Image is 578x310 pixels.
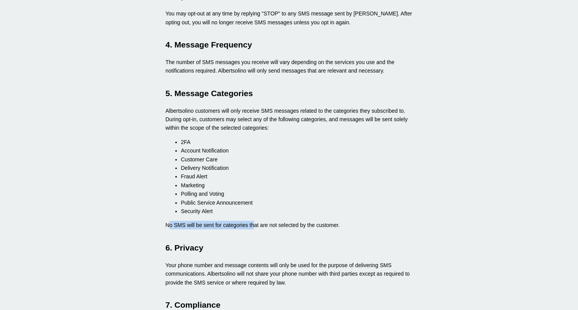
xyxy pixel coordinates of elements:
li: Account Notification [181,146,413,155]
li: Marketing [181,181,413,190]
p: No SMS will be sent for categories that are not selected by the customer. [166,221,413,229]
h2: 6. Privacy [166,241,413,254]
li: Public Service Announcement [181,198,413,207]
p: Albertsolino customers will only receive SMS messages related to the categories they subscribed t... [166,107,413,132]
p: Your phone number and message contents will only be used for the purpose of delivering SMS commun... [166,261,413,287]
h2: 4. Message Frequency [166,38,413,51]
li: Customer Care [181,155,413,164]
li: Delivery Notification [181,164,413,172]
li: Security Alert [181,207,413,215]
p: You may opt-out at any time by replying "STOP" to any SMS message sent by [PERSON_NAME]. After op... [166,9,413,27]
li: Polling and Voting [181,190,413,198]
li: 2FA [181,138,413,146]
h2: 5. Message Categories [166,87,413,100]
li: Fraud Alert [181,172,413,181]
p: The number of SMS messages you receive will vary depending on the services you use and the notifi... [166,58,413,75]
